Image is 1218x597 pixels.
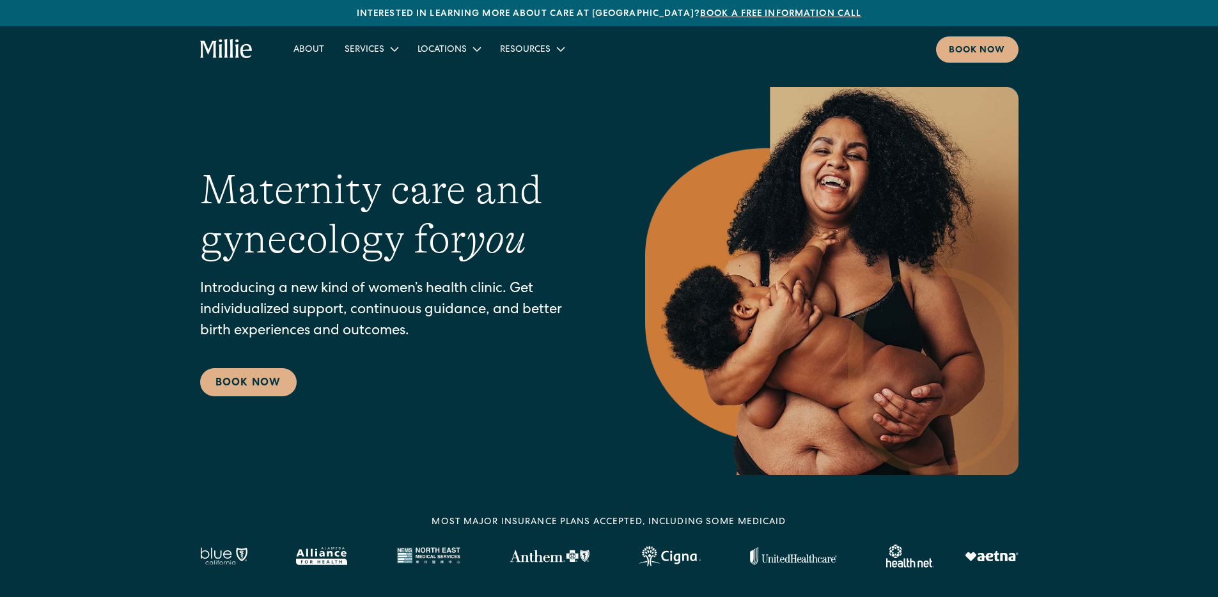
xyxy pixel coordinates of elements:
[296,547,347,565] img: Alameda Alliance logo
[200,547,247,565] img: Blue California logo
[936,36,1019,63] a: Book now
[510,550,589,562] img: Anthem Logo
[466,216,526,262] em: you
[965,551,1019,561] img: Aetna logo
[432,516,786,529] div: MOST MAJOR INSURANCE PLANS ACCEPTED, INCLUDING some MEDICAID
[645,87,1019,475] img: Smiling mother with her baby in arms, celebrating body positivity and the nurturing bond of postp...
[418,43,467,57] div: Locations
[345,43,384,57] div: Services
[886,545,934,568] img: Healthnet logo
[490,38,574,59] div: Resources
[700,10,861,19] a: Book a free information call
[200,166,594,264] h1: Maternity care and gynecology for
[200,279,594,343] p: Introducing a new kind of women’s health clinic. Get individualized support, continuous guidance,...
[500,43,550,57] div: Resources
[396,547,460,565] img: North East Medical Services logo
[949,44,1006,58] div: Book now
[334,38,407,59] div: Services
[750,547,837,565] img: United Healthcare logo
[200,368,297,396] a: Book Now
[200,39,253,59] a: home
[639,546,701,566] img: Cigna logo
[283,38,334,59] a: About
[407,38,490,59] div: Locations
